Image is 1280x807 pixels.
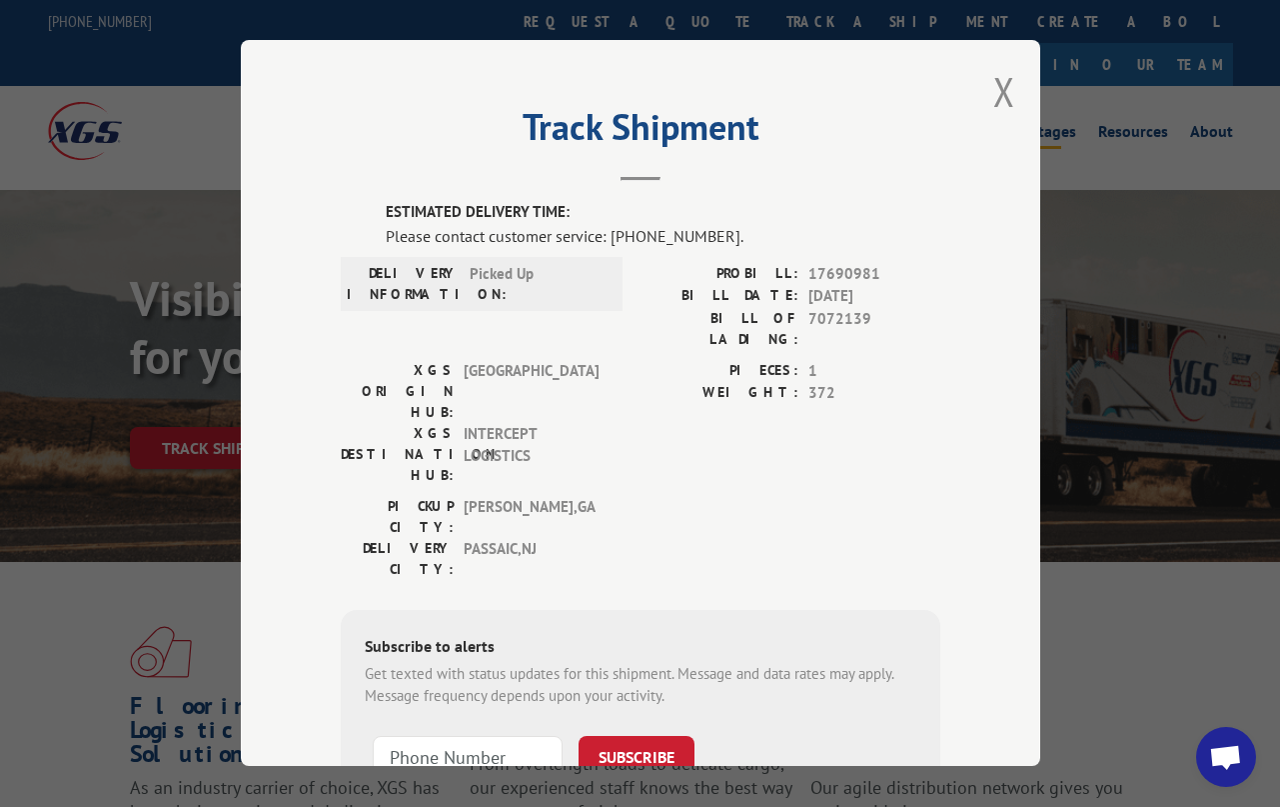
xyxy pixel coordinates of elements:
label: DELIVERY INFORMATION: [347,263,460,305]
label: PIECES: [640,360,798,383]
label: PROBILL: [640,263,798,286]
span: INTERCEPT LOGISTICS [464,423,599,486]
button: Close modal [993,65,1015,118]
button: SUBSCRIBE [579,736,694,778]
label: ESTIMATED DELIVERY TIME: [386,201,940,224]
span: PASSAIC , NJ [464,538,599,580]
span: Picked Up [470,263,605,305]
label: BILL OF LADING: [640,308,798,350]
span: 7072139 [808,308,940,350]
span: 1 [808,360,940,383]
label: BILL DATE: [640,285,798,308]
label: DELIVERY CITY: [341,538,454,580]
div: Open chat [1196,727,1256,787]
span: [PERSON_NAME] , GA [464,496,599,538]
div: Please contact customer service: [PHONE_NUMBER]. [386,224,940,248]
span: [DATE] [808,285,940,308]
label: XGS DESTINATION HUB: [341,423,454,486]
input: Phone Number [373,736,563,778]
label: XGS ORIGIN HUB: [341,360,454,423]
div: Subscribe to alerts [365,634,916,663]
span: [GEOGRAPHIC_DATA] [464,360,599,423]
label: PICKUP CITY: [341,496,454,538]
h2: Track Shipment [341,113,940,151]
span: 17690981 [808,263,940,286]
span: 372 [808,382,940,405]
label: WEIGHT: [640,382,798,405]
div: Get texted with status updates for this shipment. Message and data rates may apply. Message frequ... [365,663,916,708]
